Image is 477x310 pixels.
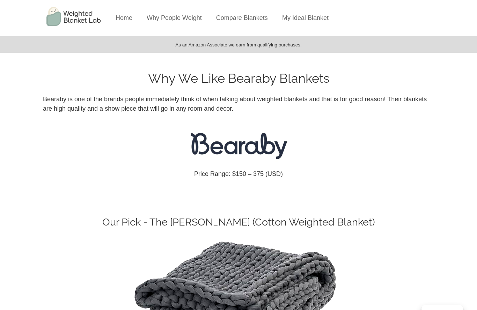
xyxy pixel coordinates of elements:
span: As an Amazon Associate we earn from qualifying purchases. [175,42,302,47]
a: Why People Weight [147,14,202,21]
a: My Ideal Blanket [282,14,329,21]
a: Compare Blankets [216,14,268,21]
p: Price Range: $150 – 375 (USD) [43,169,434,179]
h2: Our Pick - The [PERSON_NAME] (Cotton Weighted Blanket) [43,217,434,227]
p: Bearaby is one of the brands people immediately think of when talking about weighted blankets and... [43,95,434,113]
a: Home [116,14,132,21]
h1: Why We Like Bearaby Blankets [43,69,434,88]
img: bearaby logo [186,127,291,162]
